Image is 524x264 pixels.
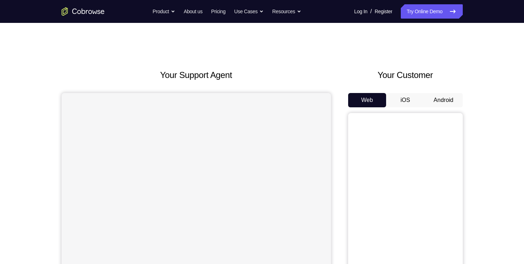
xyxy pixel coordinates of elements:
span: / [370,7,372,16]
button: Product [153,4,175,19]
button: Resources [272,4,301,19]
h2: Your Support Agent [62,69,331,82]
button: Use Cases [234,4,264,19]
button: Web [348,93,386,107]
button: iOS [386,93,424,107]
a: Try Online Demo [401,4,462,19]
a: Pricing [211,4,225,19]
a: Log In [354,4,367,19]
button: Android [424,93,463,107]
a: Register [375,4,392,19]
a: Go to the home page [62,7,105,16]
h2: Your Customer [348,69,463,82]
a: About us [184,4,202,19]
